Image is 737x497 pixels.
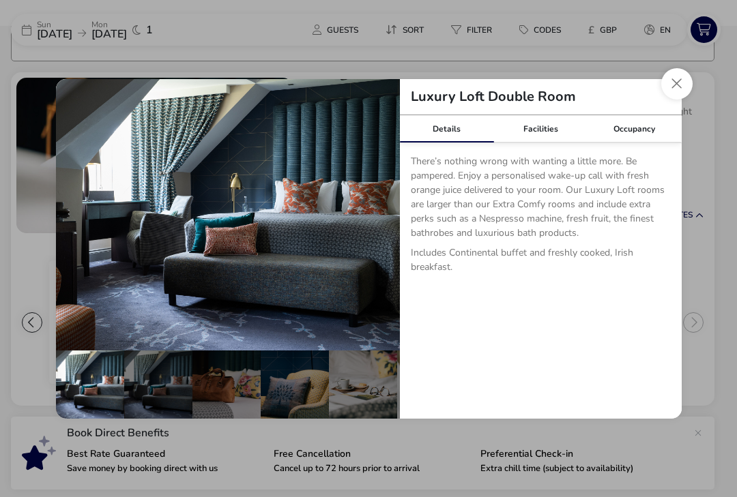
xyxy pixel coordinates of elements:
[661,68,693,100] button: Close dialog
[411,245,671,280] p: Includes Continental buffet and freshly cooked, Irish breakfast.
[400,90,587,104] h2: Luxury Loft Double Room
[56,79,400,350] img: fc66f50458867a4ff90386beeea730469a721b530d40e2a70f6e2d7426766345
[411,154,671,245] p: There’s nothing wrong with wanting a little more. Be pampered. Enjoy a personalised wake-up call ...
[493,115,588,142] div: Facilities
[400,115,494,142] div: Details
[588,115,682,142] div: Occupancy
[56,79,682,419] div: details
